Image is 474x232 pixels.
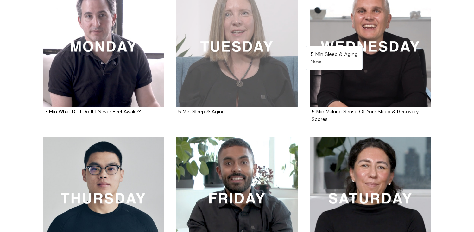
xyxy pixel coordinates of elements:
[311,52,357,57] strong: 5 Min Sleep & Aging
[311,59,323,64] span: Movie
[312,109,419,122] a: 5 Min Making Sense Of Your Sleep & Recovery Scores
[45,109,141,114] a: 3 Min What Do I Do If I Never Feel Awake?
[178,109,225,114] a: 5 Min Sleep & Aging
[312,109,419,122] strong: 5 Min Making Sense Of Your Sleep & Recovery Scores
